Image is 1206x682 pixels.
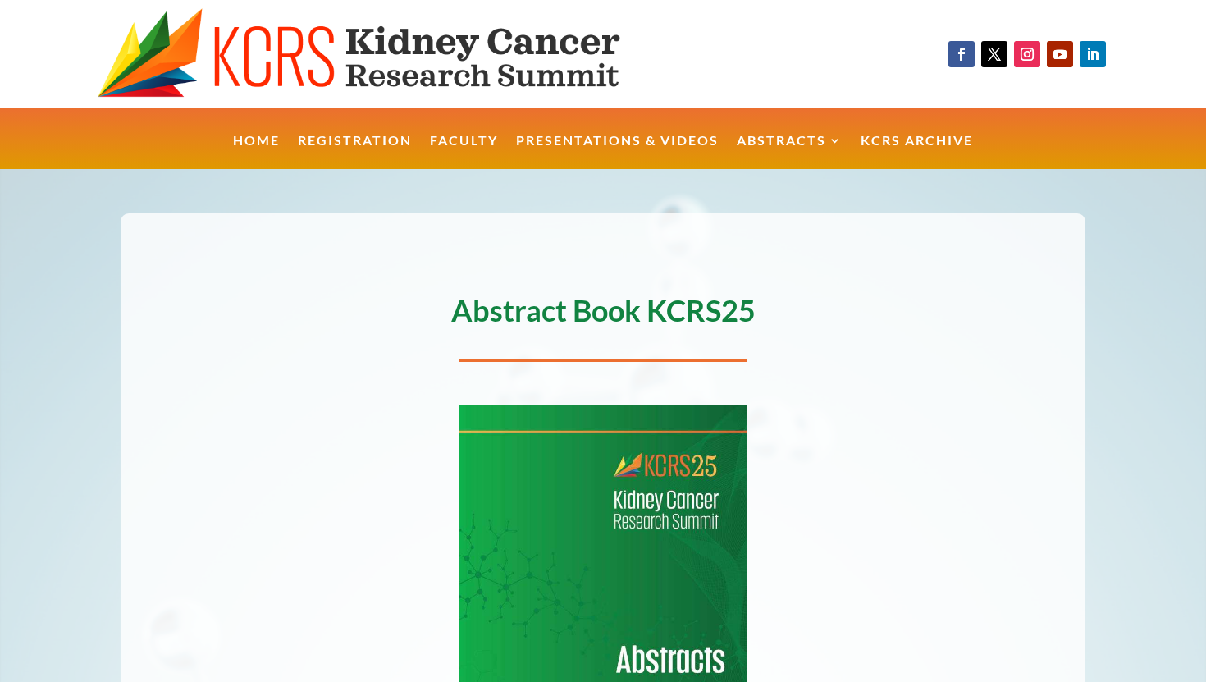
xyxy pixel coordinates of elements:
a: Abstracts [737,135,843,170]
a: Follow on LinkedIn [1080,41,1106,67]
a: Follow on X [981,41,1007,67]
a: KCRS Archive [861,135,973,170]
a: Follow on Youtube [1047,41,1073,67]
a: Presentations & Videos [516,135,719,170]
a: Registration [298,135,412,170]
a: Follow on Instagram [1014,41,1040,67]
a: Faculty [430,135,498,170]
a: Follow on Facebook [948,41,975,67]
h1: Abstract Book KCRS25 [121,295,1085,333]
a: Home [233,135,280,170]
img: KCRS generic logo wide [98,8,684,99]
